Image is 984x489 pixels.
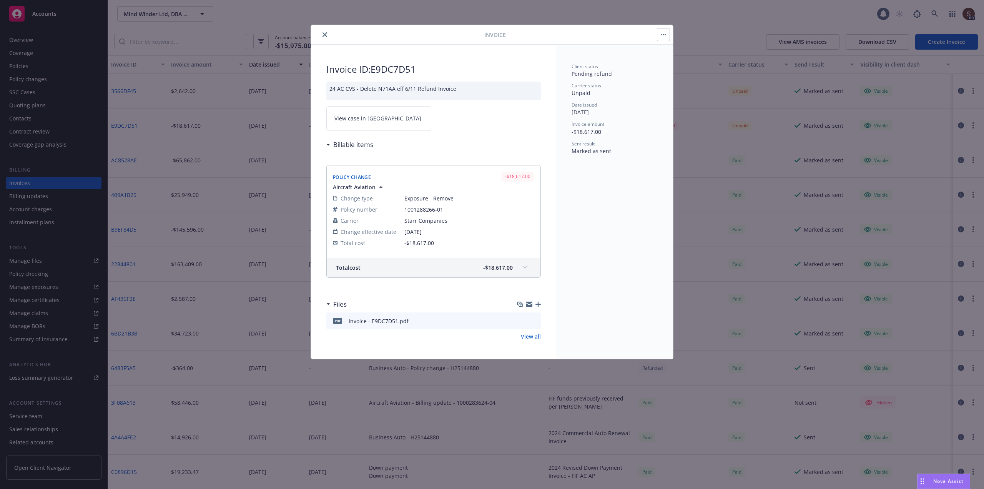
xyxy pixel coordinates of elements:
span: Carrier [341,217,359,225]
span: -$18,617.00 [572,128,601,135]
div: Files [326,299,347,309]
div: Billable items [326,140,373,150]
span: Policy number [341,205,377,214]
span: Total cost [341,239,365,247]
span: Marked as sent [572,147,611,155]
span: Date issued [572,102,597,108]
span: View case in [GEOGRAPHIC_DATA] [334,114,421,122]
button: Aircraft Aviation [333,183,385,191]
span: 1001288266-01 [404,205,534,214]
span: Sent result [572,140,595,147]
div: Invoice - E9DC7D51.pdf [349,317,409,325]
h3: Billable items [333,140,373,150]
button: preview file [531,317,538,325]
span: Client status [572,63,598,70]
span: pdf [333,318,342,324]
button: close [320,30,329,39]
div: Drag to move [918,474,927,489]
span: Total cost [336,264,361,272]
span: Change type [341,194,373,202]
span: Policy Change [333,174,371,180]
span: Unpaid [572,89,590,97]
a: View all [521,332,541,340]
span: [DATE] [572,108,589,116]
div: 24 AC CVS - Delete N71AA eff 6/11 Refund Invoice [326,82,541,100]
h2: Invoice ID: E9DC7D51 [326,63,541,75]
span: Invoice amount [572,121,604,127]
span: Carrier status [572,82,601,89]
h3: Files [333,299,347,309]
span: -$18,617.00 [483,264,513,272]
button: Nova Assist [917,474,970,489]
span: Aircraft Aviation [333,183,376,191]
span: -$18,617.00 [404,239,434,247]
span: Invoice [484,31,506,39]
button: download file [519,317,525,325]
a: View case in [GEOGRAPHIC_DATA] [326,106,431,130]
span: Change effective date [341,228,396,236]
span: Exposure - Remove [404,194,534,202]
span: Pending refund [572,70,612,77]
span: [DATE] [404,228,534,236]
span: Nova Assist [933,478,964,484]
span: Starr Companies [404,217,534,225]
div: Totalcost-$18,617.00 [327,258,540,277]
div: -$18,617.00 [501,172,534,181]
